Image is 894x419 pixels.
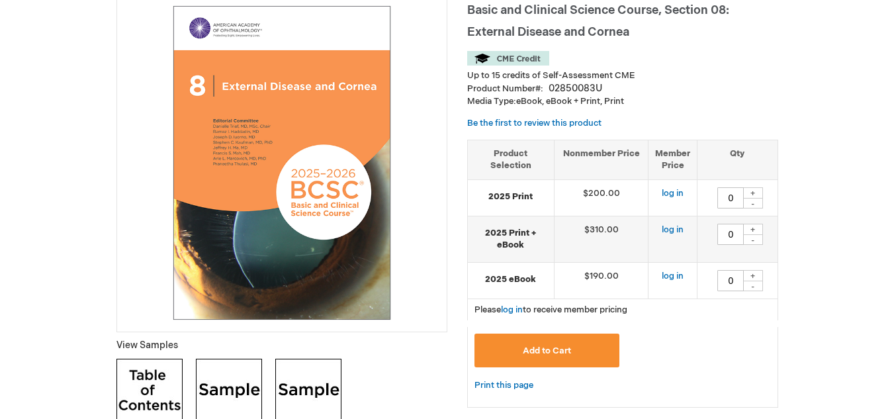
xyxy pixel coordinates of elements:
a: Print this page [474,377,533,394]
th: Member Price [648,140,697,179]
a: log in [662,188,684,199]
a: log in [501,304,523,315]
td: $190.00 [554,262,648,299]
td: $310.00 [554,216,648,262]
a: log in [662,224,684,235]
th: Nonmember Price [554,140,648,179]
div: - [743,234,763,245]
div: - [743,281,763,291]
input: Qty [717,270,744,291]
a: log in [662,271,684,281]
span: Please to receive member pricing [474,304,627,315]
img: CME Credit [467,51,549,66]
div: 02850083U [549,82,602,95]
span: Basic and Clinical Science Course, Section 08: External Disease and Cornea [467,3,729,39]
div: + [743,224,763,235]
p: View Samples [116,339,447,352]
strong: Media Type: [467,96,516,107]
th: Qty [697,140,778,179]
a: Be the first to review this product [467,118,602,128]
div: + [743,187,763,199]
button: Add to Cart [474,334,620,367]
strong: Product Number [467,83,543,94]
input: Qty [717,187,744,209]
span: Add to Cart [523,346,571,356]
img: Basic and Clinical Science Course, Section 08: External Disease and Cornea [124,5,440,321]
th: Product Selection [468,140,555,179]
td: $200.00 [554,179,648,216]
p: eBook, eBook + Print, Print [467,95,778,108]
input: Qty [717,224,744,245]
li: Up to 15 credits of Self-Assessment CME [467,70,778,82]
strong: 2025 Print + eBook [474,227,547,252]
strong: 2025 Print [474,191,547,203]
strong: 2025 eBook [474,273,547,286]
div: + [743,270,763,281]
div: - [743,198,763,209]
